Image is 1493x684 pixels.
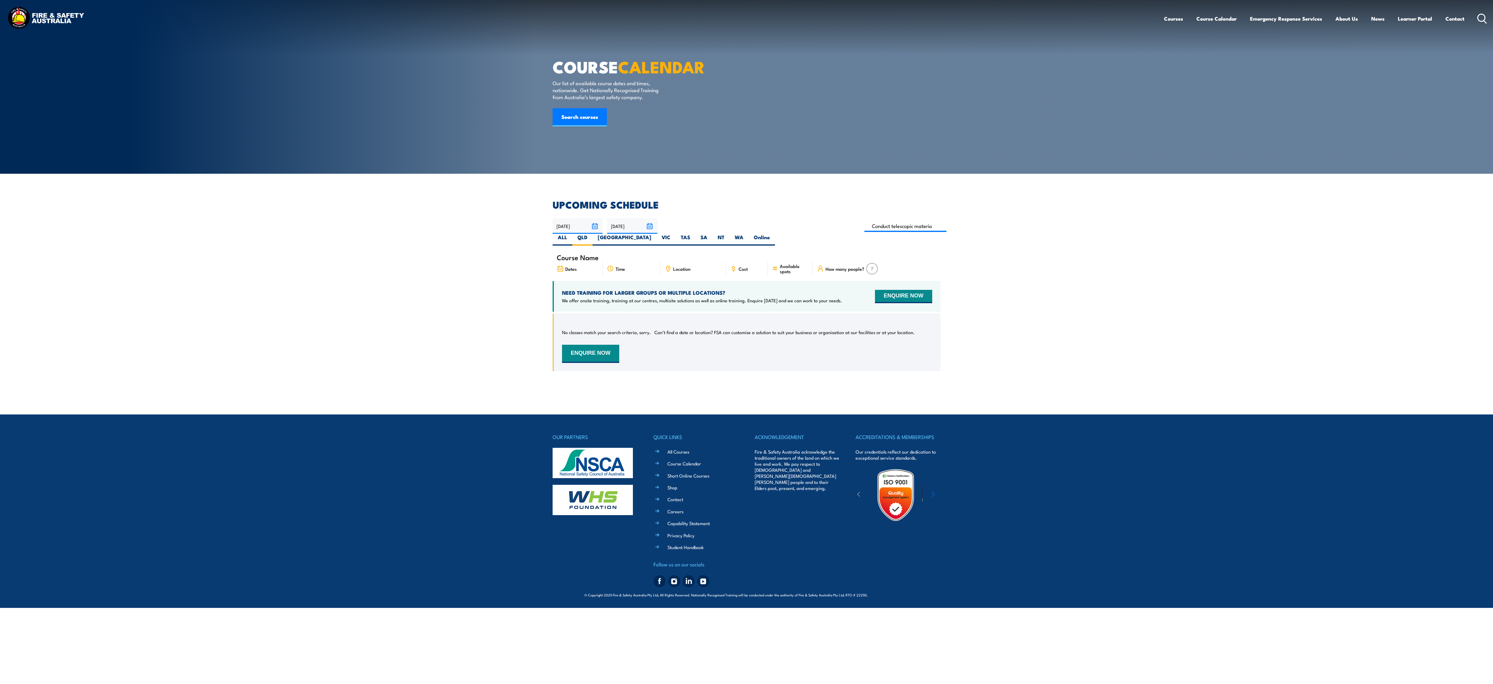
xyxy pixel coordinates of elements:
[618,54,705,79] strong: CALENDAR
[1250,11,1322,27] a: Emergency Response Services
[755,449,840,491] p: Fire & Safety Australia acknowledge the traditional owners of the land on which we live and work....
[676,234,695,246] label: TAS
[553,433,637,441] h4: OUR PARTNERS
[755,433,840,441] h4: ACKNOWLEDGEMENT
[667,544,704,550] a: Student Handbook
[667,484,677,491] a: Shop
[553,59,702,74] h1: COURSE
[565,266,577,271] span: Dates
[653,433,738,441] h4: QUICK LINKS
[667,460,701,467] a: Course Calendar
[572,234,593,246] label: QLD
[562,297,842,303] p: We offer onsite training, training at our centres, multisite solutions as well as online training...
[869,468,922,521] img: Untitled design (19)
[584,592,909,598] span: © Copyright 2025 Fire & Safety Australia Pty Ltd, All Rights Reserved. Nationally Recognised Trai...
[553,485,633,515] img: whs-logo-footer
[1371,11,1385,27] a: News
[1445,11,1465,27] a: Contact
[657,234,676,246] label: VIC
[922,485,975,505] img: ewpa-logo
[553,108,607,126] a: Search courses
[875,592,909,597] span: Site:
[826,266,864,271] span: How many people?
[673,266,690,271] span: Location
[562,329,651,335] p: No classes match your search criteria, sorry.
[562,345,619,363] button: ENQUIRE NOW
[667,472,709,479] a: Short Online Courses
[557,255,599,260] span: Course Name
[553,218,603,234] input: From date
[749,234,775,246] label: Online
[654,329,915,335] p: Can’t find a date or location? FSA can customise a solution to suit your business or organisation...
[1398,11,1432,27] a: Learner Portal
[1196,11,1237,27] a: Course Calendar
[667,532,694,538] a: Privacy Policy
[593,234,657,246] label: [GEOGRAPHIC_DATA]
[713,234,730,246] label: NT
[616,266,625,271] span: Time
[780,263,809,274] span: Available spots
[667,520,710,526] a: Capability Statement
[739,266,748,271] span: Cost
[1164,11,1183,27] a: Courses
[667,448,689,455] a: All Courses
[856,449,940,461] p: Our credentials reflect our dedication to exceptional service standards.
[875,290,932,303] button: ENQUIRE NOW
[653,560,738,568] h4: Follow us on our socials
[864,220,946,232] input: Search Course
[730,234,749,246] label: WA
[856,433,940,441] h4: ACCREDITATIONS & MEMBERSHIPS
[607,218,657,234] input: To date
[553,234,572,246] label: ALL
[667,496,683,502] a: Contact
[1335,11,1358,27] a: About Us
[667,508,683,515] a: Careers
[553,79,663,101] p: Our list of available course dates and times, nationwide. Get Nationally Recognised Training from...
[888,592,909,598] a: KND Digital
[553,448,633,478] img: nsca-logo-footer
[562,289,842,296] h4: NEED TRAINING FOR LARGER GROUPS OR MULTIPLE LOCATIONS?
[553,200,940,209] h2: UPCOMING SCHEDULE
[695,234,713,246] label: SA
